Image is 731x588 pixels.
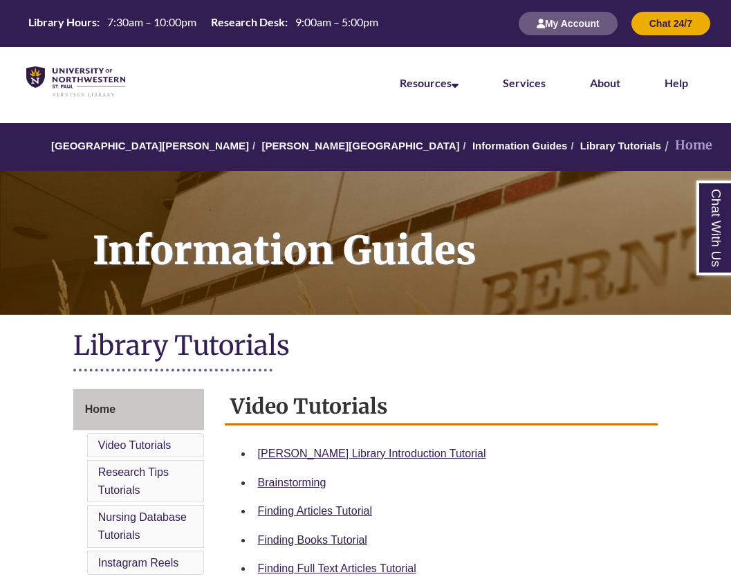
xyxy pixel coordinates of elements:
span: 9:00am – 5:00pm [295,15,378,28]
a: [PERSON_NAME] Library Introduction Tutorial [258,448,486,459]
a: Research Tips Tutorials [98,466,169,496]
a: Hours Today [23,15,384,33]
th: Library Hours: [23,15,102,30]
a: Help [665,76,688,89]
a: Home [73,389,204,430]
th: Research Desk: [205,15,290,30]
a: Video Tutorials [98,439,172,451]
img: UNWSP Library Logo [26,66,125,98]
button: My Account [519,12,618,35]
a: [PERSON_NAME][GEOGRAPHIC_DATA] [261,140,459,151]
a: Library Tutorials [580,140,661,151]
a: Finding Full Text Articles Tutorial [258,562,416,574]
a: Finding Articles Tutorial [258,505,372,517]
a: Finding Books Tutorial [258,534,367,546]
span: Home [85,403,115,415]
table: Hours Today [23,15,384,32]
a: Brainstorming [258,477,326,488]
div: Guide Page Menu [73,389,204,578]
h1: Information Guides [77,171,731,297]
a: Resources [400,76,459,89]
li: Home [661,136,712,156]
a: Information Guides [472,140,568,151]
a: [GEOGRAPHIC_DATA][PERSON_NAME] [51,140,249,151]
a: Chat 24/7 [631,17,710,29]
button: Chat 24/7 [631,12,710,35]
a: About [590,76,620,89]
h1: Library Tutorials [73,329,658,365]
a: Instagram Reels [98,557,179,569]
span: 7:30am – 10:00pm [107,15,196,28]
a: My Account [519,17,618,29]
h2: Video Tutorials [225,389,658,425]
a: Nursing Database Tutorials [98,511,187,541]
a: Services [503,76,546,89]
